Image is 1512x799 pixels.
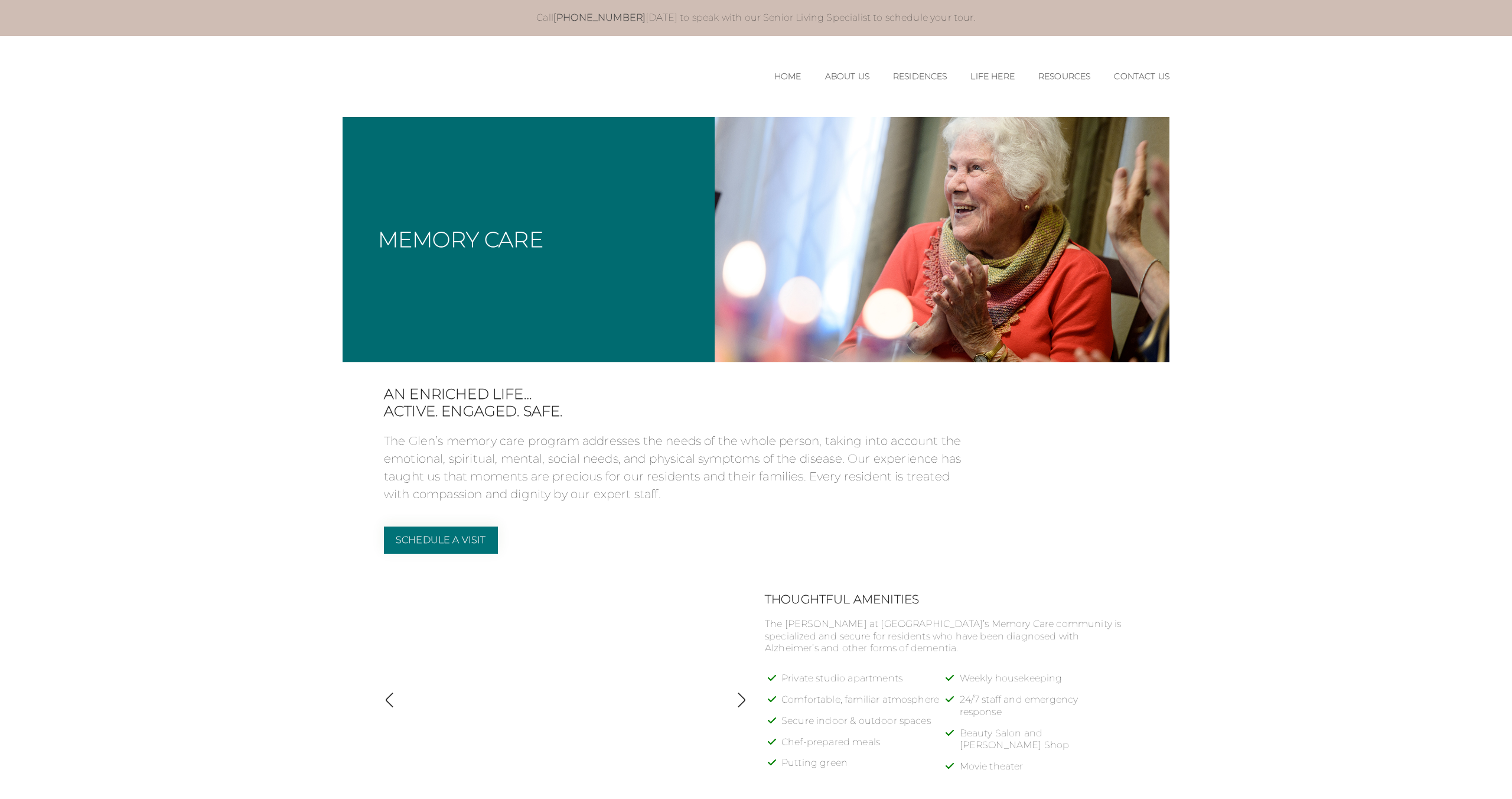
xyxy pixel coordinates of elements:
[384,386,963,403] span: An enriched life…
[378,229,543,250] h1: Memory Care
[384,403,963,420] span: Active. Engaged. Safe.
[893,72,947,82] a: Residences
[734,692,750,708] img: Show next
[960,761,1129,782] li: Movie theater
[765,618,1128,655] p: The [PERSON_NAME] at [GEOGRAPHIC_DATA]’s Memory Care community is specialized and secure for resi...
[384,527,498,554] a: Schedule a Visit
[960,694,1129,727] li: 24/7 staff and emergency response
[970,72,1014,82] a: Life Here
[960,727,1129,761] li: Beauty Salon and [PERSON_NAME] Shop
[781,694,950,715] li: Comfortable, familiar atmosphere
[781,715,950,736] li: Secure indoor & outdoor spaces
[781,736,950,758] li: Chef-prepared meals
[734,692,750,710] button: Show next
[774,72,801,82] a: Home
[354,12,1158,24] p: Call [DATE] to speak with our Senior Living Specialist to schedule your tour.
[382,692,397,708] img: Show previous
[1114,72,1169,82] a: Contact Us
[553,12,646,23] a: [PHONE_NUMBER]
[960,673,1129,694] li: Weekly housekeeping
[781,757,950,778] li: Putting green
[825,72,869,82] a: About Us
[384,432,963,503] p: The Glen’s memory care program addresses the needs of the whole person, taking into account the e...
[781,673,950,694] li: Private studio apartments
[765,592,1128,606] h2: Thoughtful Amenities
[382,692,397,710] button: Show previous
[1038,72,1090,82] a: Resources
